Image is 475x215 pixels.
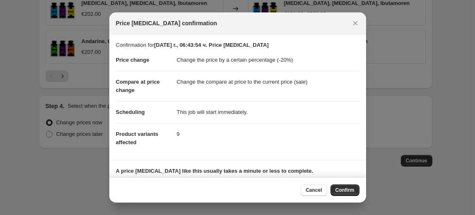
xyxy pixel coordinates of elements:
b: [DATE] г., 06:43:54 ч. Price [MEDICAL_DATA] [154,42,269,48]
dd: This job will start immediately. [177,101,359,123]
span: Price change [116,57,149,63]
dd: 9 [177,123,359,145]
span: Product variants affected [116,131,159,145]
button: Close [350,17,361,29]
span: Confirm [335,187,354,193]
dd: Change the price by a certain percentage (-20%) [177,49,359,71]
span: Scheduling [116,109,145,115]
span: Cancel [306,187,322,193]
button: Confirm [330,184,359,196]
p: Confirmation for [116,41,359,49]
span: Price [MEDICAL_DATA] confirmation [116,19,217,27]
span: Compare at price change [116,79,160,93]
button: Cancel [301,184,327,196]
b: A price [MEDICAL_DATA] like this usually takes a minute or less to complete. [116,168,313,174]
dd: Change the compare at price to the current price (sale) [177,71,359,93]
